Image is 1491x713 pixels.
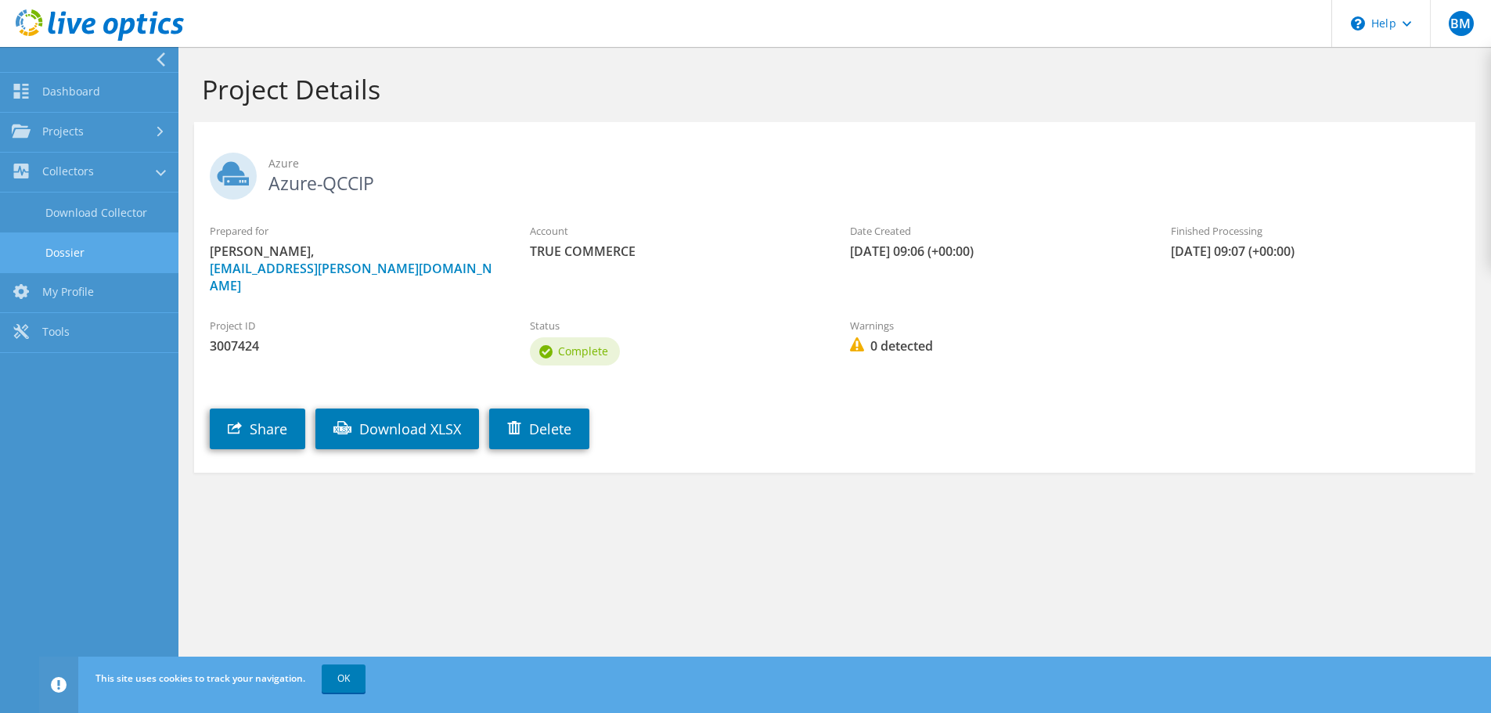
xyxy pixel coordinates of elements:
[210,243,499,294] span: [PERSON_NAME],
[268,155,1460,172] span: Azure
[850,318,1139,333] label: Warnings
[1351,16,1365,31] svg: \n
[210,318,499,333] label: Project ID
[210,153,1460,192] h2: Azure-QCCIP
[530,318,819,333] label: Status
[315,409,479,449] a: Download XLSX
[1171,243,1460,260] span: [DATE] 09:07 (+00:00)
[850,337,1139,355] span: 0 detected
[530,243,819,260] span: TRUE COMMERCE
[95,672,305,685] span: This site uses cookies to track your navigation.
[1171,223,1460,239] label: Finished Processing
[489,409,589,449] a: Delete
[322,664,366,693] a: OK
[1449,11,1474,36] span: BM
[202,73,1460,106] h1: Project Details
[210,409,305,449] a: Share
[210,337,499,355] span: 3007424
[210,260,492,294] a: [EMAIL_ADDRESS][PERSON_NAME][DOMAIN_NAME]
[558,344,608,358] span: Complete
[850,223,1139,239] label: Date Created
[530,223,819,239] label: Account
[850,243,1139,260] span: [DATE] 09:06 (+00:00)
[210,223,499,239] label: Prepared for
